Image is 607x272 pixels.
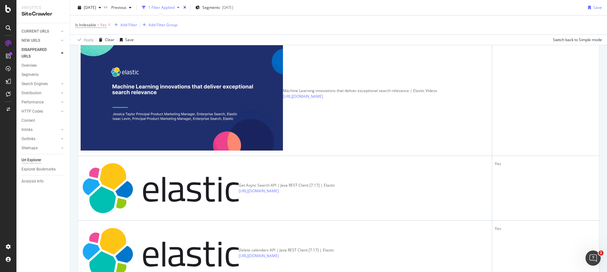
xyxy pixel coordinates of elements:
div: Clear [105,37,114,42]
span: Yes [100,21,107,29]
button: Switch back to Simple mode [550,35,602,45]
span: 2025 Sep. 25th [84,5,96,10]
span: Segments [202,5,220,10]
button: [DATE] [75,3,104,13]
a: DISAPPEARED URLS [21,46,59,60]
a: Url Explorer [21,157,65,164]
img: main image [81,37,283,151]
div: CURRENT URLS [21,28,49,35]
iframe: Intercom live chat [586,250,601,266]
a: Distribution [21,90,59,96]
div: Delete calendars API | Java REST Client [7.17] | Elastic [239,247,334,253]
button: Add Filter [112,21,137,29]
button: Add Filter Group [140,21,177,29]
button: Save [586,3,602,13]
a: HTTP Codes [21,108,59,115]
div: Inlinks [21,127,33,133]
div: Explorer Bookmarks [21,166,56,173]
div: 1 Filter Applied [148,5,175,10]
div: Outlinks [21,136,35,142]
div: Sitemaps [21,145,38,151]
button: Save [117,35,134,45]
div: Content [21,117,35,124]
div: Save [125,37,134,42]
div: Add Filter [120,22,137,28]
span: Is Indexable [75,22,96,28]
div: Save [593,5,602,10]
a: Analysis Info [21,178,65,185]
div: Analytics [21,5,65,10]
a: Inlinks [21,127,59,133]
button: Clear [96,35,114,45]
div: DISAPPEARED URLS [21,46,53,60]
a: Performance [21,99,59,106]
div: Get Async Search API | Java REST Client [7.17] | Elastic [239,182,335,188]
div: Yes [495,226,597,232]
span: Previous [109,5,126,10]
span: 1 [598,250,604,256]
a: Explorer Bookmarks [21,166,65,173]
span: vs [104,4,109,9]
div: HTTP Codes [21,108,43,115]
a: [URL][DOMAIN_NAME] [239,253,279,259]
div: Segments [21,71,39,78]
a: Content [21,117,65,124]
span: = [97,22,99,28]
a: Overview [21,62,65,69]
img: main image [81,161,239,215]
div: Switch back to Simple mode [553,37,602,42]
button: Apply [75,35,94,45]
div: SiteCrawler [21,10,65,18]
div: Url Explorer [21,157,41,164]
a: Sitemaps [21,145,59,151]
button: Previous [109,3,134,13]
button: Segments[DATE] [193,3,236,13]
div: times [182,4,187,11]
a: [URL][DOMAIN_NAME] [283,94,323,99]
div: Apply [84,37,94,42]
a: Segments [21,71,65,78]
div: Performance [21,99,44,106]
div: Add Filter Group [149,22,177,28]
div: Search Engines [21,81,48,87]
div: NEW URLS [21,37,40,44]
div: Machine Learning innovations that deliver exceptional search relevance | Elastic Videos [283,88,437,94]
a: Search Engines [21,81,59,87]
a: [URL][DOMAIN_NAME] [239,188,279,194]
div: Analysis Info [21,178,44,185]
div: Distribution [21,90,41,96]
a: NEW URLS [21,37,59,44]
div: [DATE] [222,5,233,10]
a: Outlinks [21,136,59,142]
div: Overview [21,62,37,69]
div: Yes [495,161,597,167]
button: 1 Filter Applied [139,3,182,13]
a: CURRENT URLS [21,28,59,35]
